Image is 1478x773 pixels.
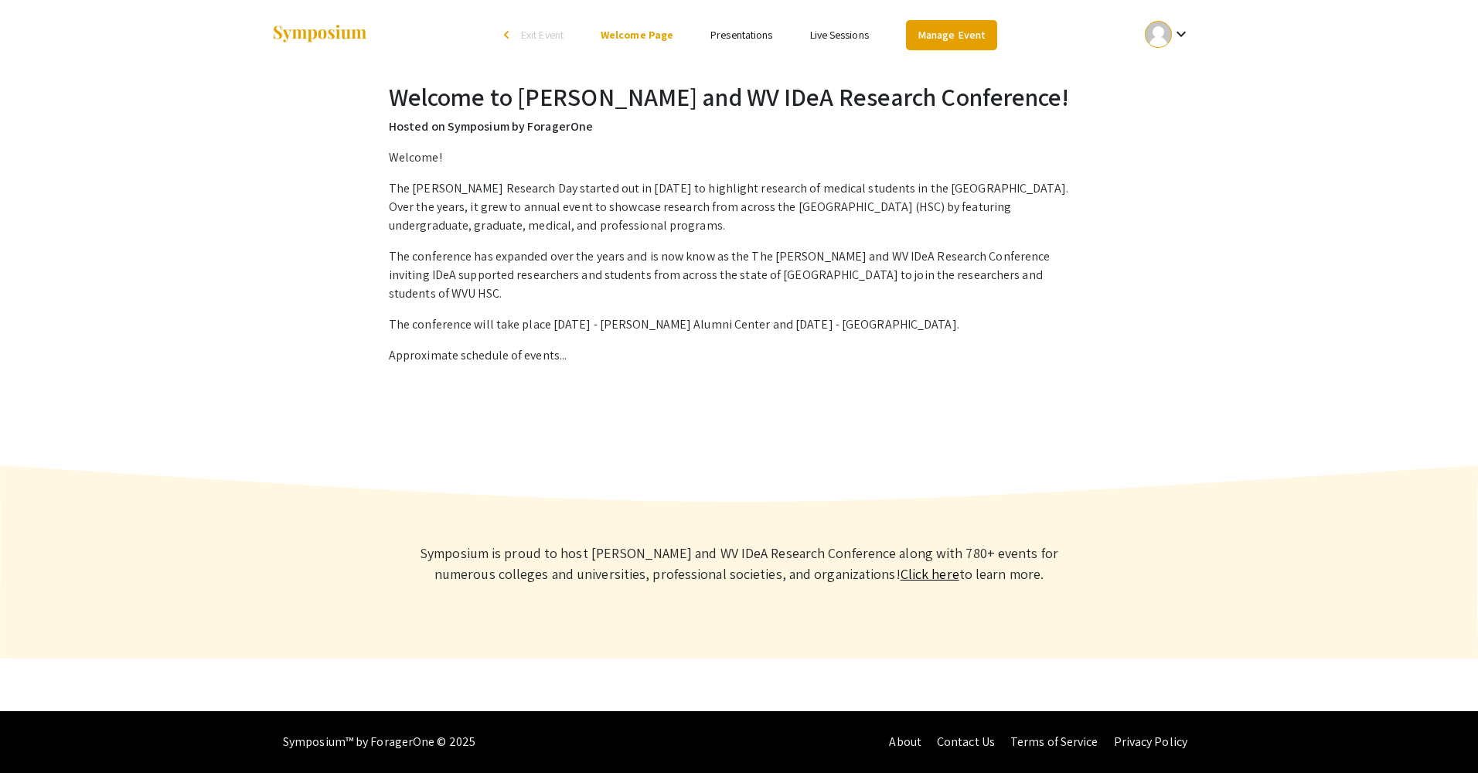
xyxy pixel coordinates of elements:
[12,703,66,761] iframe: Chat
[889,734,921,750] a: About
[389,148,1089,167] p: Welcome!
[283,711,475,773] div: Symposium™ by ForagerOne © 2025
[937,734,995,750] a: Contact Us
[1172,25,1190,43] mat-icon: Expand account dropdown
[810,28,869,42] a: Live Sessions
[521,28,564,42] span: Exit Event
[407,543,1071,584] p: Symposium is proud to host [PERSON_NAME] and WV IDeA Research Conference along with 780+ events f...
[601,28,673,42] a: Welcome Page
[1114,734,1187,750] a: Privacy Policy
[1129,17,1207,52] button: Expand account dropdown
[389,346,1089,365] p: Approximate schedule of events...
[1010,734,1098,750] a: Terms of Service
[389,82,1089,111] h2: Welcome to [PERSON_NAME] and WV IDeA Research Conference!
[901,565,959,583] a: Learn more about Symposium
[504,30,513,39] div: arrow_back_ios
[389,247,1089,303] p: The conference has expanded over the years and is now know as the The [PERSON_NAME] and WV IDeA R...
[906,20,997,50] a: Manage Event
[389,117,1089,136] p: Hosted on Symposium by ForagerOne
[389,315,1089,334] p: The conference will take place [DATE] - [PERSON_NAME] Alumni Center and [DATE] - [GEOGRAPHIC_DATA].
[710,28,772,42] a: Presentations
[271,24,368,45] img: Symposium by ForagerOne
[389,179,1089,235] p: The [PERSON_NAME] Research Day started out in [DATE] to highlight research of medical students in...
